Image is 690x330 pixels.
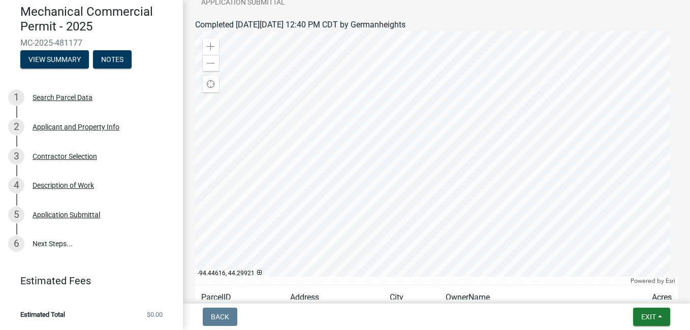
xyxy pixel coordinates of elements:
[20,38,163,48] span: MC-2025-481177
[20,56,89,64] wm-modal-confirm: Summary
[640,285,678,310] td: Acres
[93,50,132,69] button: Notes
[20,5,175,34] h4: Mechanical Commercial Permit - 2025
[33,94,92,101] div: Search Parcel Data
[147,311,163,318] span: $0.00
[203,308,237,326] button: Back
[8,148,24,164] div: 3
[195,285,284,310] td: ParcelID
[203,39,219,55] div: Zoom in
[440,285,640,310] td: OwnerName
[633,308,670,326] button: Exit
[8,207,24,223] div: 5
[8,119,24,135] div: 2
[33,153,97,160] div: Contractor Selection
[20,311,65,318] span: Estimated Total
[8,236,24,252] div: 6
[203,55,219,71] div: Zoom out
[8,89,24,106] div: 1
[384,285,440,310] td: City
[628,277,678,285] div: Powered by
[20,50,89,69] button: View Summary
[666,277,675,284] a: Esri
[33,182,94,189] div: Description of Work
[8,271,167,291] a: Estimated Fees
[195,20,405,29] span: Completed [DATE][DATE] 12:40 PM CDT by Germanheights
[284,285,384,310] td: Address
[93,56,132,64] wm-modal-confirm: Notes
[641,313,656,321] span: Exit
[211,313,229,321] span: Back
[33,123,119,130] div: Applicant and Property Info
[203,76,219,92] div: Find my location
[33,211,100,218] div: Application Submittal
[8,177,24,193] div: 4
